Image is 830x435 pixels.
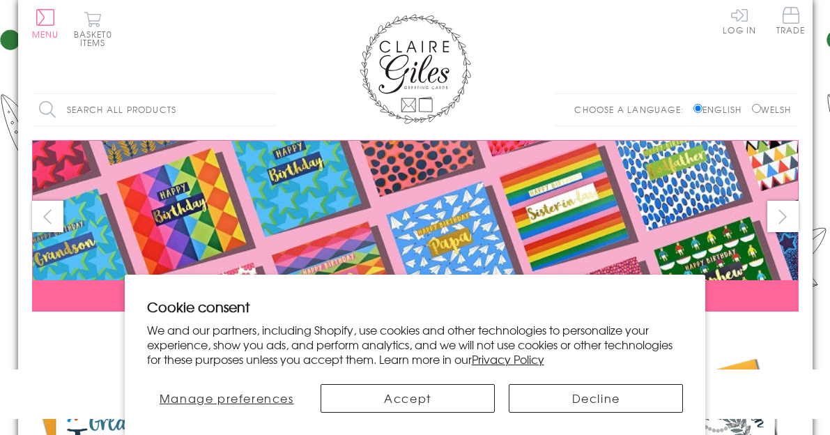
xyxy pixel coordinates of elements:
[776,7,806,34] span: Trade
[147,384,307,413] button: Manage preferences
[723,7,756,34] a: Log In
[32,94,276,125] input: Search all products
[574,103,691,116] p: Choose a language:
[74,11,112,47] button: Basket0 items
[32,322,799,344] div: Carousel Pagination
[147,323,684,366] p: We and our partners, including Shopify, use cookies and other technologies to personalize your ex...
[321,384,495,413] button: Accept
[693,104,702,113] input: English
[32,9,59,38] button: Menu
[776,7,806,37] a: Trade
[693,103,748,116] label: English
[360,14,471,124] img: Claire Giles Greetings Cards
[752,104,761,113] input: Welsh
[160,390,294,406] span: Manage preferences
[32,28,59,40] span: Menu
[32,201,63,232] button: prev
[472,351,544,367] a: Privacy Policy
[767,201,799,232] button: next
[147,297,684,316] h2: Cookie consent
[80,28,112,49] span: 0 items
[262,94,276,125] input: Search
[752,103,792,116] label: Welsh
[509,384,683,413] button: Decline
